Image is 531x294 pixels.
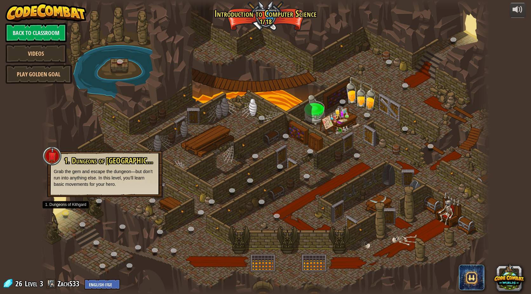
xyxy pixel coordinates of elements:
span: 1. Dungeons of [GEOGRAPHIC_DATA] (Locked By Teacher) [64,155,221,166]
button: Adjust volume [510,3,526,18]
p: Grab the gem and escape the dungeon—but don’t run into anything else. In this level, you’ll learn... [54,168,156,187]
a: Play Golden Goal [5,65,72,84]
a: ZachS33 [57,278,81,289]
a: Back to Classroom [5,23,67,42]
span: 3 [40,278,43,289]
span: 26 [15,278,24,289]
span: Level [25,278,37,289]
img: CodeCombat - Learn how to code by playing a game [5,3,87,22]
a: Videos [5,44,67,63]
